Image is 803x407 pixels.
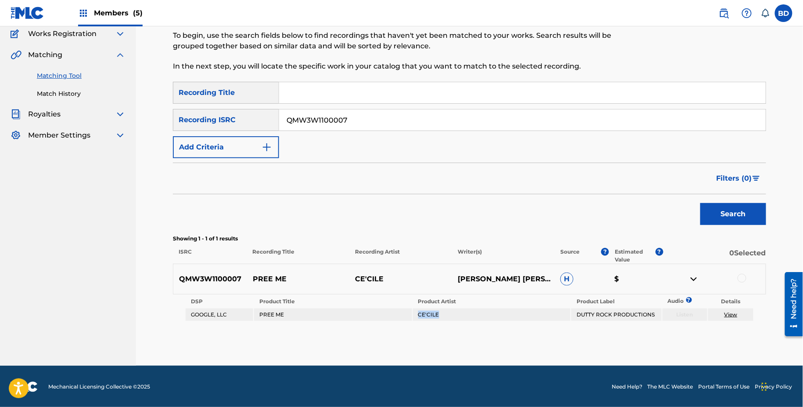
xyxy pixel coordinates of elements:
[609,274,663,284] p: $
[11,109,21,120] img: Royalties
[452,274,555,284] p: [PERSON_NAME] [PERSON_NAME] [PERSON_NAME] [PERSON_NAME] [PERSON_NAME] NIGEL STAFF [PERSON_NAME] [...
[663,248,766,264] p: 0 Selected
[133,9,143,17] span: (5)
[37,89,125,98] a: Match History
[349,248,452,264] p: Recording Artist
[254,295,412,308] th: Product Title
[413,309,570,321] td: CE'CILE
[761,9,770,18] div: Notifications
[738,4,756,22] div: Help
[254,309,412,321] td: PREE ME
[173,136,279,158] button: Add Criteria
[571,309,661,321] td: DUTTY ROCK PRODUCTIONS
[715,4,733,22] a: Public Search
[48,383,150,391] span: Mechanical Licensing Collective © 2025
[688,274,699,284] img: contract
[615,248,655,264] p: Estimated Value
[717,173,752,184] span: Filters ( 0 )
[753,176,760,181] img: filter
[173,248,247,264] p: ISRC
[247,248,349,264] p: Recording Title
[762,374,767,400] div: Drag
[28,130,90,141] span: Member Settings
[186,309,253,321] td: GOOGLE, LLC
[759,365,803,407] iframe: Chat Widget
[663,297,673,305] p: Audio
[11,7,44,19] img: MLC Logo
[699,383,750,391] a: Portal Terms of Use
[173,235,766,243] p: Showing 1 - 1 of 1 results
[648,383,693,391] a: The MLC Website
[742,8,752,18] img: help
[78,8,89,18] img: Top Rightsholders
[11,130,21,141] img: Member Settings
[700,203,766,225] button: Search
[28,29,97,39] span: Works Registration
[115,109,125,120] img: expand
[601,248,609,256] span: ?
[37,71,125,80] a: Matching Tool
[173,82,766,229] form: Search Form
[115,29,125,39] img: expand
[11,50,22,60] img: Matching
[571,295,661,308] th: Product Label
[11,29,22,39] img: Works Registration
[778,269,803,339] iframe: Resource Center
[349,274,452,284] p: CE'CILE
[247,274,350,284] p: PREE ME
[724,311,738,318] a: View
[711,167,766,189] button: Filters (0)
[173,30,630,51] p: To begin, use the search fields below to find recordings that haven't yet been matched to your wo...
[708,295,753,308] th: Details
[612,383,642,391] a: Need Help?
[186,295,253,308] th: DSP
[413,295,570,308] th: Product Artist
[11,382,38,392] img: logo
[560,273,574,286] span: H
[755,383,792,391] a: Privacy Policy
[775,4,792,22] div: User Menu
[173,61,630,72] p: In the next step, you will locate the specific work in your catalog that you want to match to the...
[452,248,555,264] p: Writer(s)
[28,50,62,60] span: Matching
[94,8,143,18] span: Members
[719,8,729,18] img: search
[115,50,125,60] img: expand
[28,109,61,120] span: Royalties
[561,248,580,264] p: Source
[115,130,125,141] img: expand
[663,311,708,319] p: Listen
[656,248,663,256] span: ?
[173,274,247,284] p: QMW3W1100007
[262,142,272,153] img: 9d2ae6d4665cec9f34b9.svg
